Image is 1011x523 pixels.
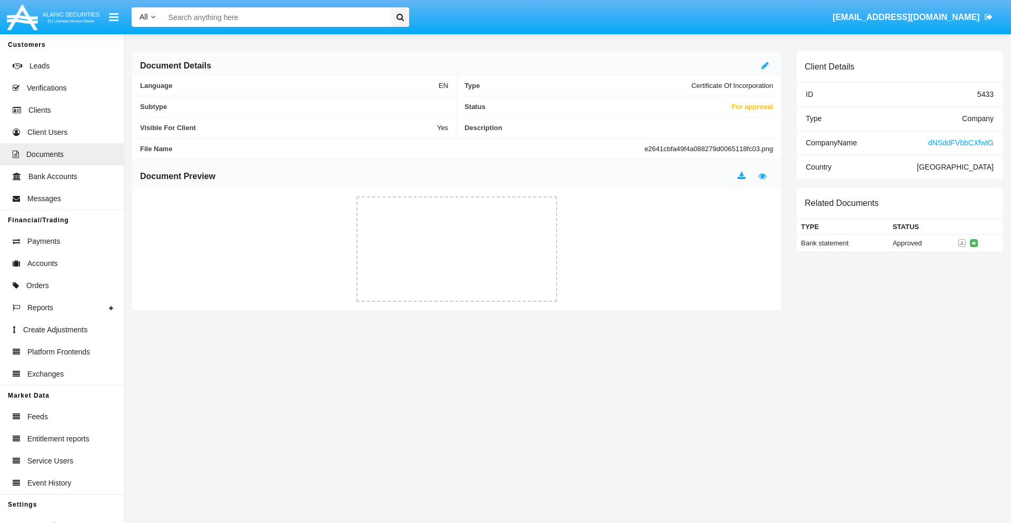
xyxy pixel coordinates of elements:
span: For approval [732,103,774,111]
span: Type [806,114,821,123]
h6: Related Documents [805,198,879,208]
th: Type [797,219,888,235]
span: Entitlement reports [27,433,90,445]
span: Type [464,82,691,90]
span: Client Users [27,127,67,138]
span: Country [806,163,831,171]
input: Search [163,7,388,27]
span: Create Adjustments [23,324,87,335]
span: Accounts [27,258,58,269]
span: Payments [27,236,60,247]
span: Orders [26,280,49,291]
a: All [132,12,163,23]
span: EN [439,82,448,90]
span: Service Users [27,456,73,467]
span: Yes [437,124,448,132]
span: [EMAIL_ADDRESS][DOMAIN_NAME] [832,13,979,22]
th: Status [888,219,954,235]
span: Language [140,82,439,90]
span: ID [806,90,813,98]
a: [EMAIL_ADDRESS][DOMAIN_NAME] [828,3,998,32]
span: Event History [27,478,71,489]
span: [GEOGRAPHIC_DATA] [917,163,994,171]
span: Certificate Of Incorporation [691,82,773,90]
span: Company [962,114,994,123]
span: Description [464,124,773,132]
span: Bank Accounts [28,171,77,182]
span: Documents [26,149,64,160]
h6: Client Details [805,62,854,72]
span: Messages [27,193,61,204]
span: Feeds [27,411,48,422]
span: Leads [29,61,49,72]
span: 5433 [977,90,994,98]
img: Logo image [5,2,101,33]
span: Visible For Client [140,124,437,132]
span: Exchanges [27,369,64,380]
span: Subtype [140,103,448,111]
span: Status [464,103,731,111]
span: e2641cbfa49f4a088279d0065118fc03.png [645,145,773,153]
span: Company Name [806,139,857,147]
td: Bank statement [797,235,888,252]
span: Verifications [27,83,66,94]
span: Platform Frontends [27,347,90,358]
span: Reports [27,302,53,313]
span: File Name [140,145,645,153]
span: All [140,13,148,21]
td: Approved [888,235,954,252]
h6: Document Preview [140,171,215,182]
span: dNSddFVbbCXfwtG [928,139,994,147]
h6: Document Details [140,60,211,72]
span: Clients [28,105,51,116]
